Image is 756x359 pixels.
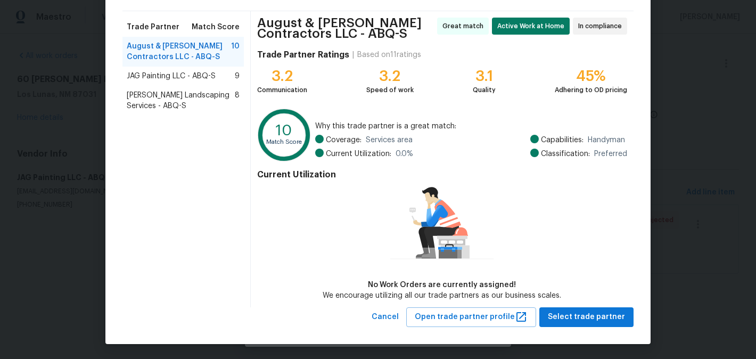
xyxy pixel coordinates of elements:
span: [PERSON_NAME] Landscaping Services - ABQ-S [127,90,235,111]
button: Select trade partner [539,307,634,327]
h4: Trade Partner Ratings [257,50,349,60]
span: Great match [442,21,488,31]
span: Trade Partner [127,22,179,32]
span: 9 [235,71,240,81]
text: Match Score [266,139,302,145]
span: Match Score [192,22,240,32]
span: Open trade partner profile [415,311,528,324]
span: Active Work at Home [497,21,569,31]
span: 0.0 % [396,149,413,159]
div: No Work Orders are currently assigned! [323,280,561,290]
span: August & [PERSON_NAME] Contractors LLC - ABQ-S [257,18,434,39]
span: Why this trade partner is a great match: [315,121,627,132]
div: 3.1 [473,71,496,81]
span: Classification: [541,149,590,159]
span: Capabilities: [541,135,584,145]
span: In compliance [578,21,626,31]
div: Speed of work [366,85,414,95]
span: August & [PERSON_NAME] Contractors LLC - ABQ-S [127,41,231,62]
span: Coverage: [326,135,361,145]
span: 8 [235,90,240,111]
div: 3.2 [257,71,307,81]
div: Adhering to OD pricing [555,85,627,95]
button: Cancel [367,307,403,327]
span: Current Utilization: [326,149,391,159]
div: | [349,50,357,60]
span: Services area [366,135,413,145]
div: Based on 11 ratings [357,50,421,60]
span: Handyman [588,135,625,145]
text: 10 [276,123,292,138]
span: 10 [231,41,240,62]
div: 3.2 [366,71,414,81]
button: Open trade partner profile [406,307,536,327]
div: Communication [257,85,307,95]
div: Quality [473,85,496,95]
h4: Current Utilization [257,169,627,180]
span: Cancel [372,311,399,324]
div: 45% [555,71,627,81]
span: Select trade partner [548,311,625,324]
span: Preferred [594,149,627,159]
span: JAG Painting LLC - ABQ-S [127,71,216,81]
div: We encourage utilizing all our trade partners as our business scales. [323,290,561,301]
